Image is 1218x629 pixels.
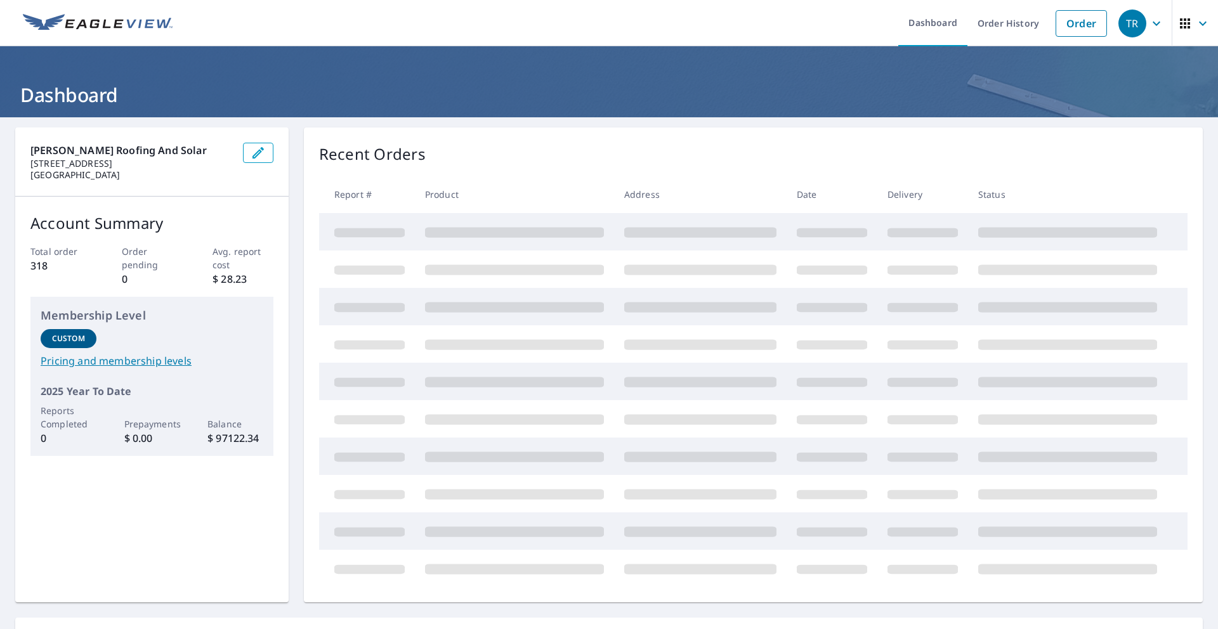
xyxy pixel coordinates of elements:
th: Product [415,176,614,213]
p: Reports Completed [41,404,96,431]
p: $ 0.00 [124,431,180,446]
p: Balance [207,417,263,431]
p: Order pending [122,245,183,271]
p: [GEOGRAPHIC_DATA] [30,169,233,181]
p: Custom [52,333,85,344]
p: [STREET_ADDRESS] [30,158,233,169]
p: 0 [41,431,96,446]
p: Membership Level [41,307,263,324]
p: Recent Orders [319,143,426,165]
a: Pricing and membership levels [41,353,263,368]
img: EV Logo [23,14,173,33]
p: $ 97122.34 [207,431,263,446]
p: [PERSON_NAME] Roofing and Solar [30,143,233,158]
p: Prepayments [124,417,180,431]
th: Delivery [877,176,968,213]
h1: Dashboard [15,82,1203,108]
p: 2025 Year To Date [41,384,263,399]
th: Status [968,176,1167,213]
th: Address [614,176,787,213]
p: Total order [30,245,91,258]
p: $ 28.23 [213,271,273,287]
p: Avg. report cost [213,245,273,271]
p: 318 [30,258,91,273]
p: Account Summary [30,212,273,235]
th: Report # [319,176,415,213]
p: 0 [122,271,183,287]
th: Date [787,176,877,213]
div: TR [1118,10,1146,37]
a: Order [1056,10,1107,37]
